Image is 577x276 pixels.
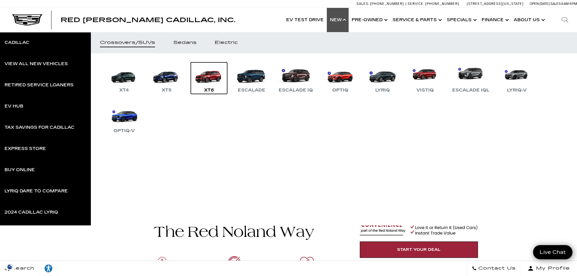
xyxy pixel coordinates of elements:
span: Start Your Deal [397,247,441,252]
a: Contact Us [467,261,521,276]
span: Contact Us [477,264,516,273]
a: Electric [206,32,247,53]
a: XT6 [191,62,227,94]
a: Sedans [164,32,206,53]
span: Live Chat [537,249,569,256]
div: XT4 [116,87,132,94]
div: EV Hub [5,104,23,108]
a: VISTIQ [407,62,443,94]
a: XT5 [148,62,185,94]
div: OPTIQ [329,87,351,94]
span: My Profile [534,264,570,273]
div: XT6 [201,87,217,94]
div: LYRIQ Dare to Compare [5,189,68,193]
div: Escalade IQL [449,87,492,94]
a: Specials [444,8,479,32]
a: Escalade [233,62,270,94]
a: Escalade IQL [449,62,492,94]
section: Click to Open Cookie Consent Modal [3,264,17,270]
div: LYRIQ [372,87,393,94]
a: OPTIQ-V [106,103,142,135]
a: Red [PERSON_NAME] Cadillac, Inc. [61,17,235,23]
a: About Us [511,8,547,32]
span: Sales: [356,2,369,6]
a: Explore your accessibility options [39,261,58,276]
a: [STREET_ADDRESS][US_STATE] [467,2,524,6]
a: Crossovers/SUVs [91,32,164,53]
div: Tax Savings for Cadillac [5,125,75,130]
span: Service: [408,2,424,6]
a: OPTIQ [322,62,358,94]
span: Search [9,264,35,273]
a: Sales: [PHONE_NUMBER] [356,2,406,5]
div: VISTIQ [413,87,437,94]
img: Cadillac Dark Logo with Cadillac White Text [12,14,42,26]
span: [PHONE_NUMBER] [425,2,459,6]
a: LYRIQ-V [499,62,535,94]
a: EV Test Drive [283,8,327,32]
span: Sales: [550,2,561,6]
span: [PHONE_NUMBER] [370,2,404,6]
div: Crossovers/SUVs [100,41,155,45]
a: Pre-Owned [349,8,390,32]
span: 9 AM-6 PM [561,2,577,6]
a: Finance [479,8,511,32]
div: Electric [215,41,238,45]
a: Service & Parts [390,8,444,32]
div: Cadillac [5,41,29,45]
button: Open user profile menu [521,261,577,276]
div: Escalade [235,87,268,94]
div: LYRIQ-V [504,87,530,94]
a: Start Your Deal [360,241,478,258]
div: Express Store [5,147,46,151]
a: New [327,8,349,32]
a: Service: [PHONE_NUMBER] [406,2,461,5]
div: Buy Online [5,168,35,172]
a: Live Chat [533,245,572,259]
div: View All New Vehicles [5,62,68,66]
span: Open [DATE] [530,2,550,6]
div: Explore your accessibility options [39,264,58,273]
a: LYRIQ [364,62,401,94]
div: OPTIQ-V [111,127,138,135]
div: 2024 Cadillac LYRIQ [5,210,58,214]
a: Escalade IQ [276,62,316,94]
div: Retired Service Loaners [5,83,74,87]
div: XT5 [159,87,174,94]
img: Opt-Out Icon [3,264,17,270]
div: Escalade IQ [276,87,316,94]
div: Sedans [173,41,197,45]
a: XT4 [106,62,142,94]
span: Red [PERSON_NAME] Cadillac, Inc. [61,16,235,24]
